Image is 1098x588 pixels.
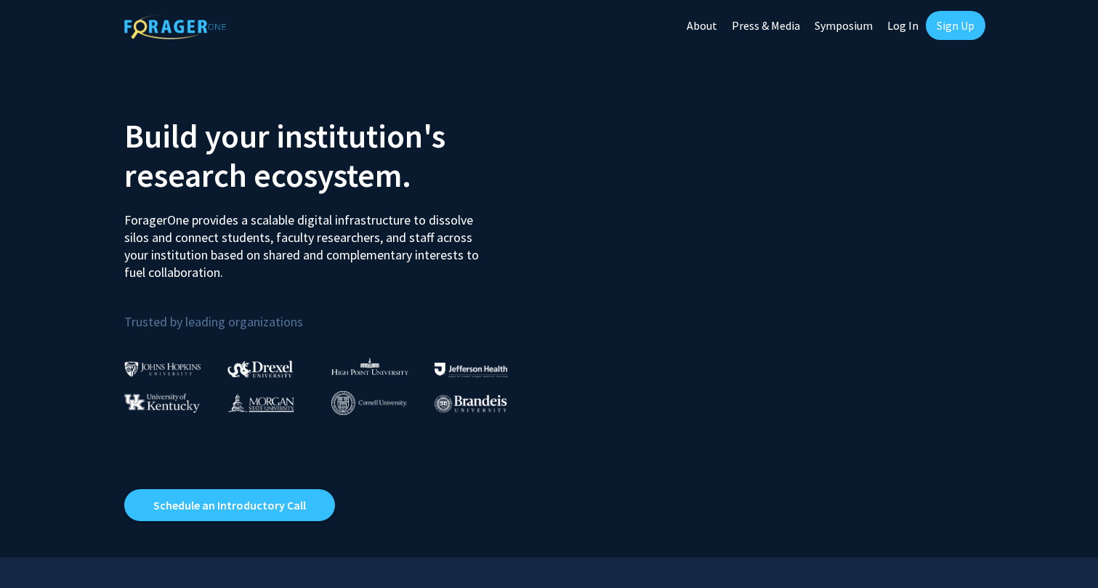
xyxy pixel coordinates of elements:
h2: Build your institution's research ecosystem. [124,116,538,195]
img: Cornell University [331,391,407,415]
img: Johns Hopkins University [124,361,201,376]
p: Trusted by leading organizations [124,293,538,333]
p: ForagerOne provides a scalable digital infrastructure to dissolve silos and connect students, fac... [124,201,489,281]
img: University of Kentucky [124,393,200,413]
img: ForagerOne Logo [124,14,226,39]
a: Sign Up [926,11,985,40]
img: Morgan State University [227,393,294,412]
img: Brandeis University [435,395,507,413]
a: Opens in a new tab [124,489,335,521]
img: High Point University [331,358,408,375]
img: Thomas Jefferson University [435,363,507,376]
img: Drexel University [227,361,293,377]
